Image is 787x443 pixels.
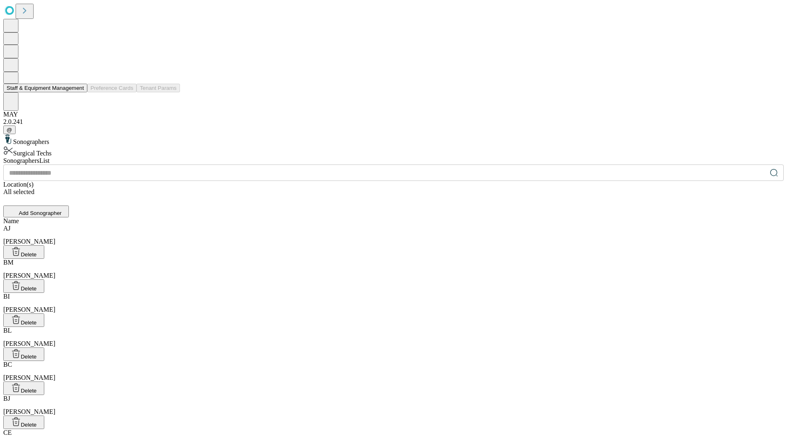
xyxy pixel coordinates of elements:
[19,210,61,216] span: Add Sonographer
[3,327,11,334] span: BL
[3,157,784,164] div: Sonographers List
[21,388,37,394] span: Delete
[3,347,44,361] button: Delete
[3,416,44,429] button: Delete
[3,188,784,196] div: All selected
[3,313,44,327] button: Delete
[3,327,784,347] div: [PERSON_NAME]
[3,225,11,232] span: AJ
[3,134,784,146] div: Sonographers
[21,251,37,258] span: Delete
[3,259,784,279] div: [PERSON_NAME]
[3,146,784,157] div: Surgical Techs
[21,285,37,292] span: Delete
[3,293,784,313] div: [PERSON_NAME]
[3,293,10,300] span: BI
[7,127,12,133] span: @
[3,361,784,381] div: [PERSON_NAME]
[21,422,37,428] span: Delete
[3,84,87,92] button: Staff & Equipment Management
[3,429,11,436] span: CE
[3,381,44,395] button: Delete
[3,111,784,118] div: MAY
[3,395,784,416] div: [PERSON_NAME]
[3,181,34,188] span: Location(s)
[3,279,44,293] button: Delete
[3,259,14,266] span: BM
[3,118,784,126] div: 2.0.241
[3,217,784,225] div: Name
[3,245,44,259] button: Delete
[87,84,136,92] button: Preference Cards
[21,354,37,360] span: Delete
[3,126,16,134] button: @
[3,225,784,245] div: [PERSON_NAME]
[136,84,180,92] button: Tenant Params
[3,206,69,217] button: Add Sonographer
[3,395,10,402] span: BJ
[3,361,12,368] span: BC
[21,320,37,326] span: Delete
